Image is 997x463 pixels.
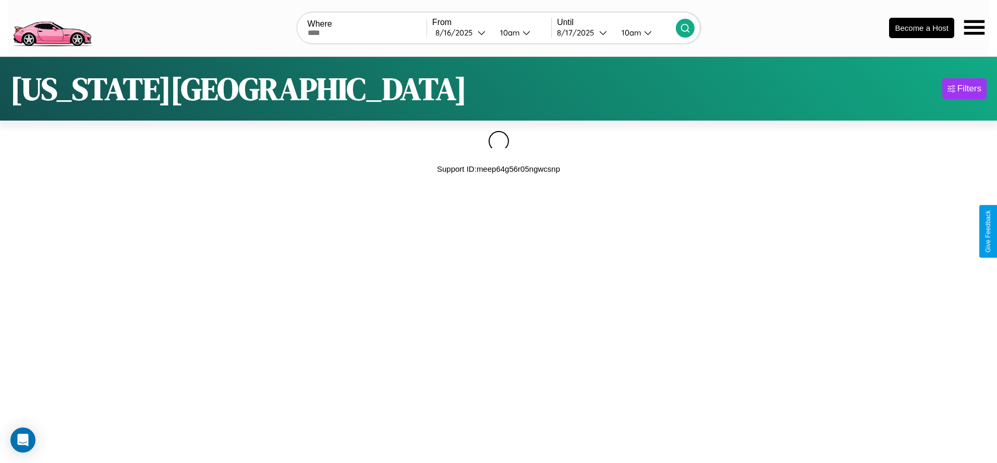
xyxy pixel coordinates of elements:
[8,5,96,49] img: logo
[495,28,522,38] div: 10am
[889,18,954,38] button: Become a Host
[432,27,492,38] button: 8/16/2025
[984,210,992,253] div: Give Feedback
[557,28,599,38] div: 8 / 17 / 2025
[942,78,987,99] button: Filters
[308,19,427,29] label: Where
[10,67,467,110] h1: [US_STATE][GEOGRAPHIC_DATA]
[616,28,644,38] div: 10am
[435,28,478,38] div: 8 / 16 / 2025
[492,27,551,38] button: 10am
[957,84,981,94] div: Filters
[10,428,35,453] div: Open Intercom Messenger
[557,18,676,27] label: Until
[613,27,676,38] button: 10am
[437,162,560,176] p: Support ID: meep64g56r05ngwcsnp
[432,18,551,27] label: From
